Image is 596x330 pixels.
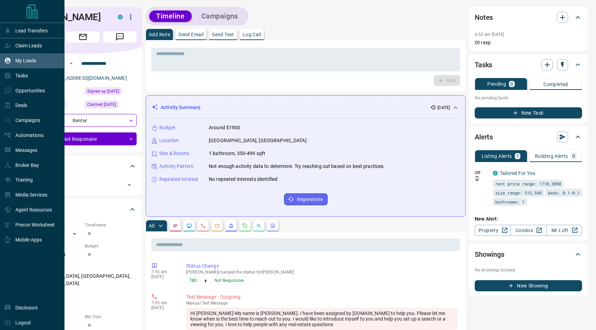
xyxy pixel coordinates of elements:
h2: Tasks [475,59,492,70]
svg: Emails [214,223,220,229]
button: Open [67,59,75,68]
p: Ot resp [475,39,582,46]
p: No showings booked [475,267,582,273]
svg: Agent Actions [270,223,276,229]
p: Location [159,137,179,144]
p: Building Alerts [535,154,568,159]
div: Criteria [29,201,137,218]
p: 0 [572,154,575,159]
p: [DATE] [437,105,450,111]
div: Showings [475,246,582,263]
p: Pending [487,82,506,86]
button: Regenerate [284,193,328,205]
span: manual [186,301,201,306]
div: Thu Aug 28 2025 [85,101,137,110]
span: beds: 0.1-0.1 [548,189,580,196]
p: 6:52 am [DATE] [475,32,504,37]
div: Sat Aug 02 2025 [85,87,137,97]
p: Budget [159,124,175,131]
span: Claimed [DATE] [87,101,116,108]
a: Property [475,225,511,236]
p: Size & Rooms [159,150,189,157]
h1: [PERSON_NAME] [29,11,107,23]
div: Tags [29,158,137,175]
p: 7:55 am [151,300,176,305]
p: [DATE] [151,305,176,310]
p: Budget: [85,243,137,249]
div: Not Responsive [29,132,137,145]
svg: Lead Browsing Activity [186,223,192,229]
a: Mr.Loft [546,225,582,236]
div: Notes [475,9,582,26]
p: Status Change [186,262,457,270]
div: Alerts [475,129,582,145]
button: Timeline [149,10,192,22]
span: bathrooms: 1 [495,198,525,205]
span: Email [66,31,100,43]
p: Log Call [243,32,261,37]
span: Signed up [DATE] [87,88,119,95]
span: TBD [189,277,197,284]
span: size range: 315,548 [495,189,542,196]
p: 7:55 am [151,269,176,274]
span: rent price range: 1710,2090 [495,180,561,187]
p: Text Message [186,301,457,306]
p: Send Text [212,32,234,37]
svg: Push Notification Only [475,176,480,181]
button: Open [124,180,134,190]
svg: Opportunities [256,223,262,229]
p: [DATE] [151,274,176,279]
p: Around $1900 [209,124,240,131]
span: Message [103,31,137,43]
div: Renter [29,114,137,127]
p: Add Note [149,32,170,37]
p: Areas Searched: [29,264,137,270]
h2: Showings [475,249,504,260]
h2: Notes [475,12,493,23]
h2: Alerts [475,131,493,143]
svg: Notes [173,223,178,229]
p: Not enough activity data to determine. Try reaching out based on best practices. [209,163,385,170]
div: HI [PERSON_NAME]-My name is [PERSON_NAME]. I have been assigned by [DOMAIN_NAME] to help you. Ple... [186,308,457,330]
p: Text Message - Outgoing [186,293,457,301]
p: No pending tasks [475,93,582,103]
button: New Showing [475,280,582,291]
p: Min Size: [85,314,137,320]
div: Activity Summary[DATE] [152,101,460,114]
svg: Requests [242,223,248,229]
p: Listing Alerts [482,154,512,159]
p: [GEOGRAPHIC_DATA], [GEOGRAPHIC_DATA], [GEOGRAPHIC_DATA] [29,270,137,289]
p: Off [475,170,489,176]
p: Activity Pattern [159,163,193,170]
p: [PERSON_NAME] changed the status for [PERSON_NAME] [186,270,457,275]
span: Not Responsive [214,277,244,284]
a: [EMAIL_ADDRESS][DOMAIN_NAME] [48,75,127,81]
p: Completed [543,82,568,87]
p: Motivation: [29,293,137,299]
p: 0 [510,82,513,86]
p: Repeated Interest [159,176,198,183]
button: New Task [475,107,582,118]
p: Send Email [178,32,204,37]
svg: Calls [200,223,206,229]
p: All [149,223,154,228]
p: 1 bathroom, 350-499 sqft [209,150,265,157]
p: New Alert: [475,215,582,223]
a: Condos [510,225,546,236]
p: 1 [516,154,519,159]
p: Timeframe: [85,222,137,228]
p: No repeated interests identified [209,176,277,183]
a: Tailored For You [500,170,535,176]
div: condos.ca [118,15,123,20]
div: Tasks [475,56,582,73]
div: condos.ca [493,171,498,176]
p: Activity Summary [161,104,200,111]
p: [GEOGRAPHIC_DATA], [GEOGRAPHIC_DATA] [209,137,307,144]
button: Campaigns [194,10,245,22]
svg: Listing Alerts [228,223,234,229]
